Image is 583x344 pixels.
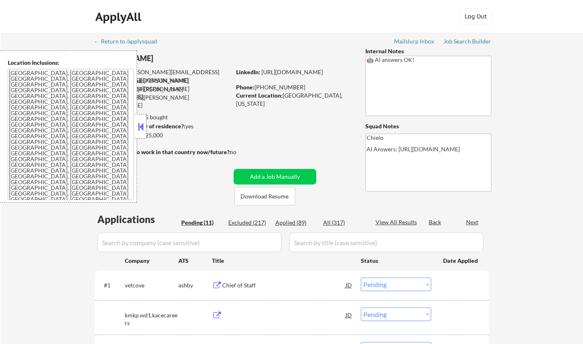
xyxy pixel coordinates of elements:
div: Status [361,253,431,268]
button: Add a Job Manually [234,169,316,185]
div: Title [212,257,353,265]
div: ApplyAll [95,10,144,24]
input: Search by company (case sensitive) [97,232,281,252]
div: Chief of Staff [222,281,346,289]
button: Download Resume [234,187,295,205]
a: [URL][DOMAIN_NAME] [261,68,323,75]
div: [PHONE_NUMBER] [236,83,352,91]
div: #1 [104,281,118,289]
div: Squad Notes [365,122,491,130]
div: [GEOGRAPHIC_DATA], [US_STATE] [236,91,352,107]
strong: Phone: [236,84,254,91]
div: kmkp.wd1.kacecareers [125,311,178,327]
div: [PERSON_NAME][EMAIL_ADDRESS][PERSON_NAME][DOMAIN_NAME] [95,85,231,109]
div: Back [429,218,442,226]
div: ashby [178,281,212,289]
div: All (317) [323,219,364,227]
div: [PERSON_NAME] [95,53,263,64]
a: Mailslurp Inbox [394,38,435,46]
div: vetcove [125,281,178,289]
strong: LinkedIn: [236,68,260,75]
div: Next [466,218,479,226]
div: $125,000 [95,131,231,139]
button: Log Out [459,8,492,25]
div: Applied (89) [275,219,316,227]
div: Location Inclusions: [8,59,134,67]
div: JD [345,278,353,292]
div: Job Search Builder [443,39,491,44]
div: View All Results [376,218,419,226]
a: ← Return to /applysquad [94,38,165,46]
div: 89 sent / 105 bought [95,113,231,121]
div: Pending (11) [181,219,222,227]
div: Internal Notes [365,47,491,55]
div: ATS [178,257,212,265]
div: Mailslurp Inbox [394,39,435,44]
div: [PERSON_NAME][EMAIL_ADDRESS][PERSON_NAME][DOMAIN_NAME] [95,77,231,101]
strong: Current Location: [236,92,283,99]
div: no [230,148,253,156]
div: Company [125,257,178,265]
input: Search by title (case sensitive) [289,232,484,252]
a: Job Search Builder [443,38,491,46]
div: JD [345,308,353,322]
div: Excluded (217) [228,219,269,227]
div: Date Applied [443,257,479,265]
div: ← Return to /applysquad [94,39,165,44]
div: Applications [97,214,178,224]
strong: Will need Visa to work in that country now/future?: [95,148,231,155]
div: [PERSON_NAME][EMAIL_ADDRESS][PERSON_NAME][DOMAIN_NAME] [95,68,231,84]
div: yes [95,122,228,130]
